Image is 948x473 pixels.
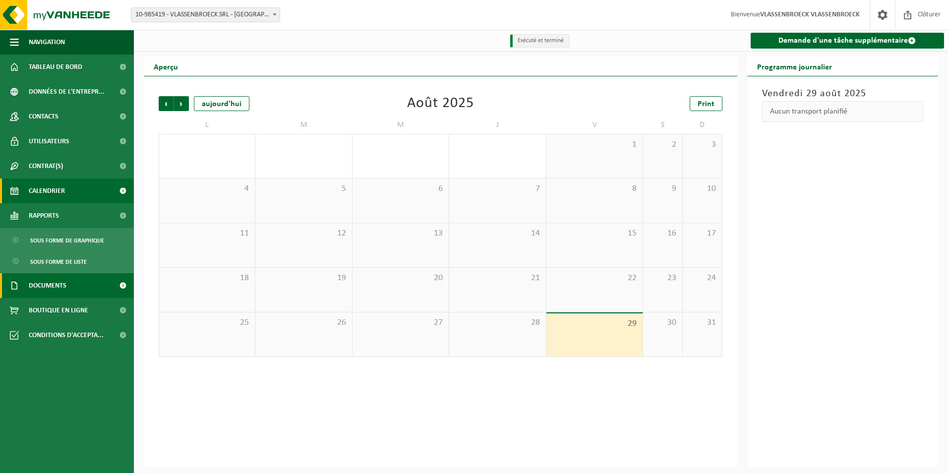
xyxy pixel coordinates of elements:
span: 5 [260,183,347,194]
span: 25 [164,317,250,328]
td: L [159,116,255,134]
span: 18 [164,273,250,284]
span: 17 [688,228,717,239]
span: 1 [551,139,638,150]
span: 8 [551,183,638,194]
span: 15 [551,228,638,239]
span: Précédent [159,96,174,111]
span: 14 [454,228,540,239]
span: 9 [648,183,677,194]
span: 27 [357,317,444,328]
span: Tableau de bord [29,55,82,79]
a: Sous forme de graphique [2,231,131,249]
span: Documents [29,273,66,298]
span: 28 [454,317,540,328]
span: Print [698,100,714,108]
span: 29 [551,318,638,329]
span: Boutique en ligne [29,298,88,323]
td: M [255,116,352,134]
span: Suivant [174,96,189,111]
span: Sous forme de liste [30,252,87,271]
span: 11 [164,228,250,239]
td: M [353,116,449,134]
span: Utilisateurs [29,129,69,154]
span: 10 [688,183,717,194]
td: J [449,116,546,134]
span: 6 [357,183,444,194]
div: Aucun transport planifié [762,101,924,122]
li: Exécuté et terminé [510,34,569,48]
span: 24 [688,273,717,284]
div: Août 2025 [407,96,474,111]
span: 20 [357,273,444,284]
span: 31 [688,317,717,328]
span: 7 [454,183,540,194]
span: 30 [648,317,677,328]
span: 3 [688,139,717,150]
td: D [683,116,722,134]
h3: Vendredi 29 août 2025 [762,86,924,101]
a: Print [690,96,722,111]
span: 23 [648,273,677,284]
td: S [643,116,683,134]
h2: Aperçu [144,57,188,76]
span: 4 [164,183,250,194]
td: V [546,116,643,134]
span: 16 [648,228,677,239]
span: Sous forme de graphique [30,231,104,250]
span: 19 [260,273,347,284]
span: Rapports [29,203,59,228]
span: 13 [357,228,444,239]
a: Sous forme de liste [2,252,131,271]
strong: VLASSENBROECK VLASSENBROECK [760,11,860,18]
span: 10-985419 - VLASSENBROECK SRL - NIVELLES [131,8,280,22]
span: Navigation [29,30,65,55]
div: aujourd'hui [194,96,249,111]
span: Conditions d'accepta... [29,323,104,348]
span: 26 [260,317,347,328]
h2: Programme journalier [747,57,842,76]
span: Données de l'entrepr... [29,79,105,104]
span: 21 [454,273,540,284]
span: 10-985419 - VLASSENBROECK SRL - NIVELLES [131,7,280,22]
span: 22 [551,273,638,284]
span: 12 [260,228,347,239]
span: Contrat(s) [29,154,63,178]
span: 2 [648,139,677,150]
span: Calendrier [29,178,65,203]
span: Contacts [29,104,59,129]
a: Demande d'une tâche supplémentaire [751,33,945,49]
